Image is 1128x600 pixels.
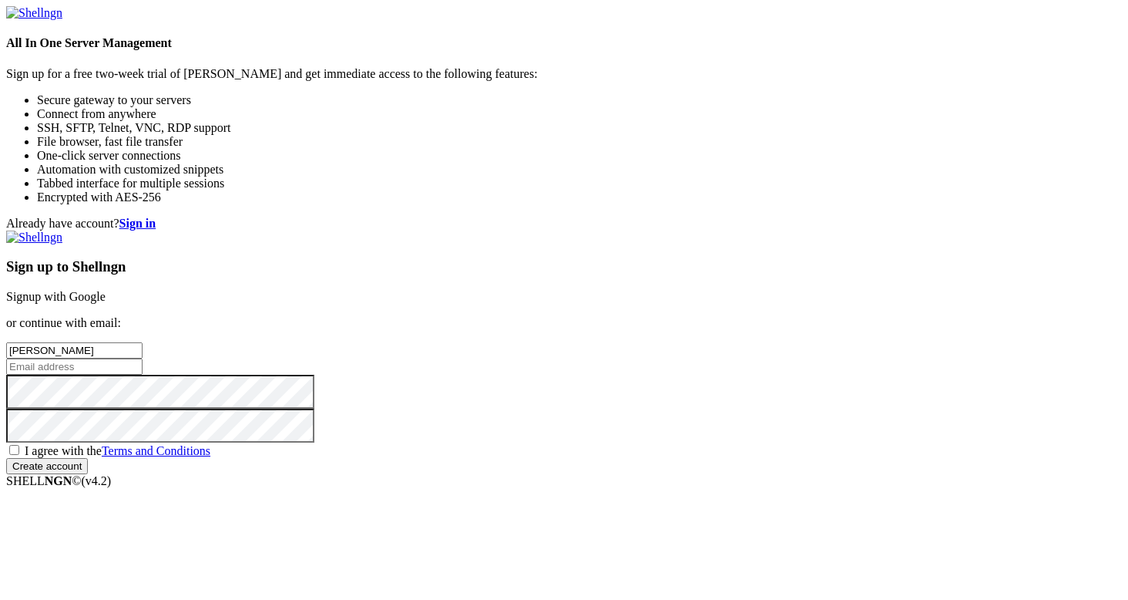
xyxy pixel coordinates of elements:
h3: Sign up to Shellngn [6,258,1122,275]
li: One-click server connections [37,149,1122,163]
span: SHELL © [6,474,111,487]
li: SSH, SFTP, Telnet, VNC, RDP support [37,121,1122,135]
img: Shellngn [6,6,62,20]
li: Automation with customized snippets [37,163,1122,177]
a: Signup with Google [6,290,106,303]
li: File browser, fast file transfer [37,135,1122,149]
span: 4.2.0 [82,474,112,487]
li: Encrypted with AES-256 [37,190,1122,204]
p: or continue with email: [6,316,1122,330]
li: Secure gateway to your servers [37,93,1122,107]
a: Terms and Conditions [102,444,210,457]
input: Create account [6,458,88,474]
p: Sign up for a free two-week trial of [PERSON_NAME] and get immediate access to the following feat... [6,67,1122,81]
input: Email address [6,359,143,375]
li: Connect from anywhere [37,107,1122,121]
span: I agree with the [25,444,210,457]
li: Tabbed interface for multiple sessions [37,177,1122,190]
b: NGN [45,474,72,487]
img: Shellngn [6,231,62,244]
input: I agree with theTerms and Conditions [9,445,19,455]
div: Already have account? [6,217,1122,231]
a: Sign in [119,217,156,230]
h4: All In One Server Management [6,36,1122,50]
input: Full name [6,342,143,359]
